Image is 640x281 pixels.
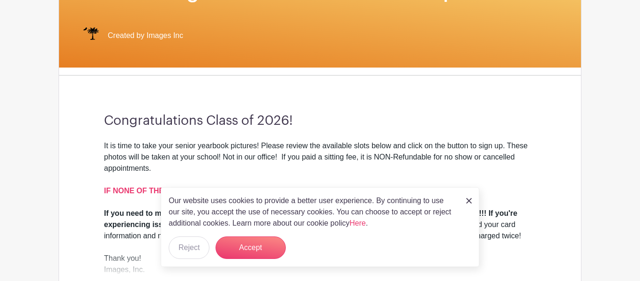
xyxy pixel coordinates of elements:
div: If you've already entered your card information and notice a delay in processing, —give us a call... [104,208,536,242]
button: Accept [216,236,286,259]
p: Our website uses cookies to provide a better user experience. By continuing to use our site, you ... [169,195,456,229]
a: IF NONE OF THESE DATES WORK FOR YOU, SIGN UP FOR A DAY IN OUR OFFICE. CLICK HERE! [104,187,450,195]
img: IMAGES%20logo%20transparenT%20PNG%20s.png [82,26,100,45]
span: Created by Images Inc [108,30,183,41]
div: It is time to take your senior yearbook pictures! Please review the available slots below and cli... [104,140,536,208]
img: close_button-5f87c8562297e5c2d7936805f587ecaba9071eb48480494691a3f1689db116b3.svg [466,198,472,204]
button: Reject [169,236,209,259]
h3: Congratulations Class of 2026! [104,113,536,129]
div: Thank you! [104,253,536,264]
strong: If you need to make any changes after you schedule your appointment, please call our office immed... [104,209,517,228]
a: Here [350,219,366,227]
